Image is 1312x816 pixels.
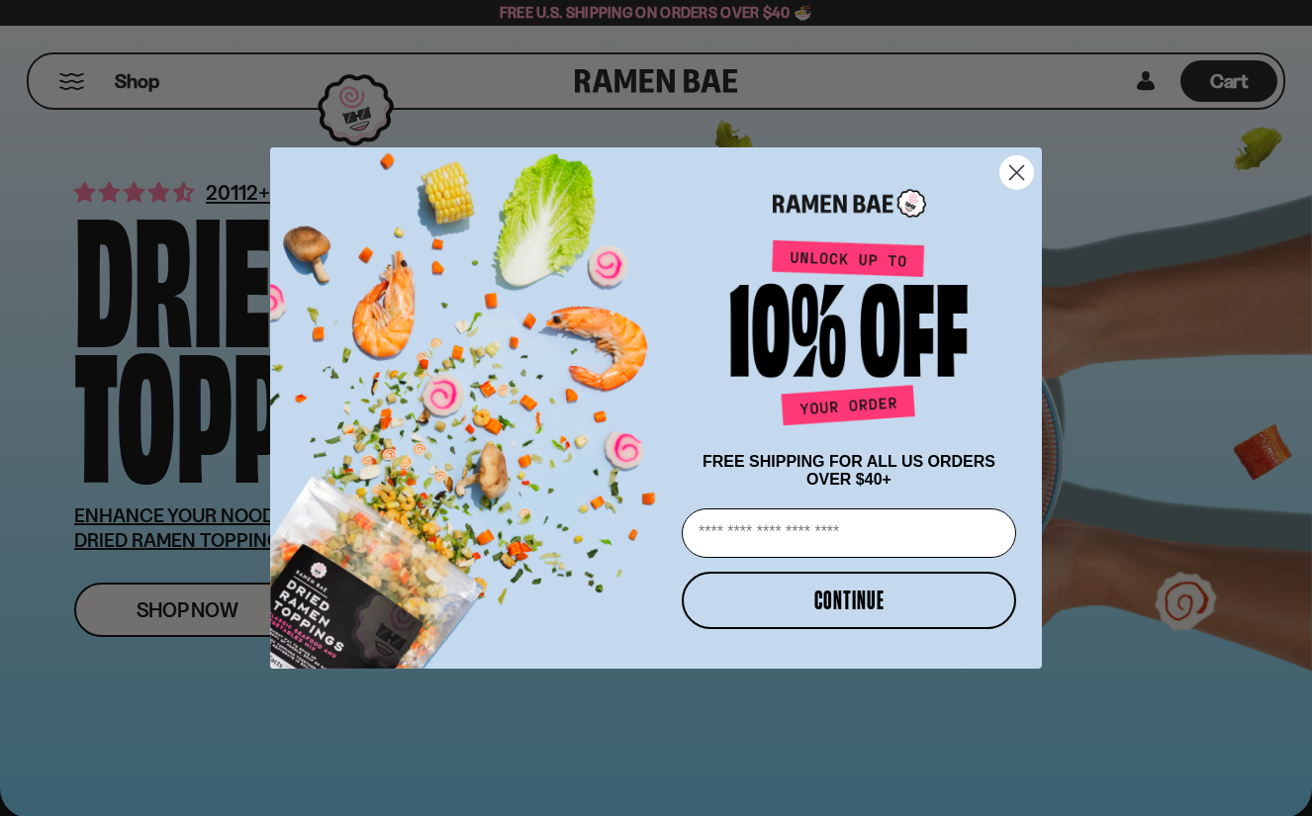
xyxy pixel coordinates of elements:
[682,572,1016,629] button: CONTINUE
[999,155,1034,190] button: Close dialog
[270,131,674,669] img: ce7035ce-2e49-461c-ae4b-8ade7372f32c.png
[773,187,926,220] img: Ramen Bae Logo
[725,239,973,433] img: Unlock up to 10% off
[703,453,995,488] span: FREE SHIPPING FOR ALL US ORDERS OVER $40+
